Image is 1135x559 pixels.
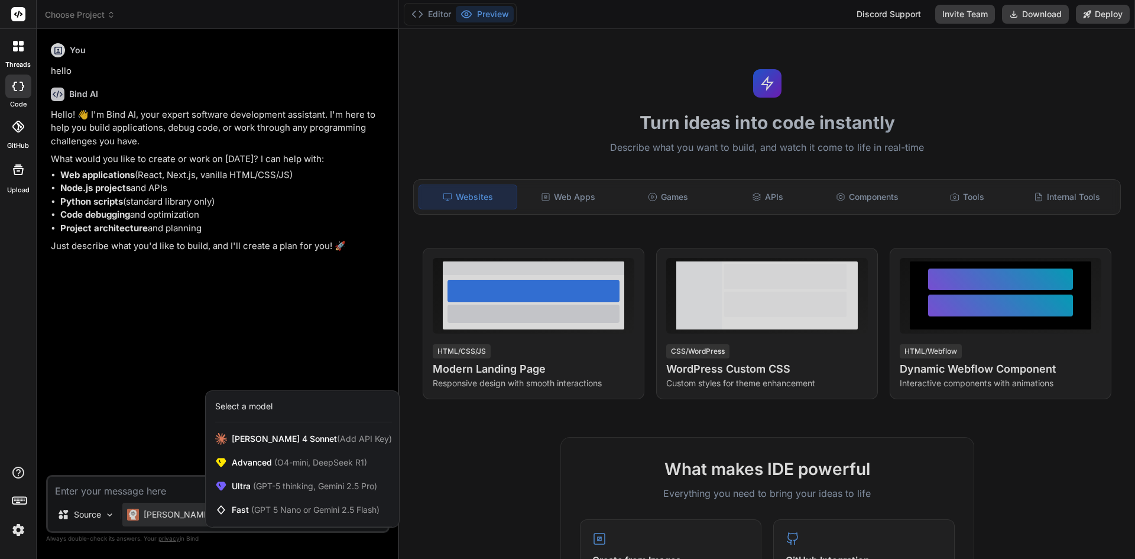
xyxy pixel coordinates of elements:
[8,520,28,540] img: settings
[5,60,31,70] label: threads
[232,457,367,468] span: Advanced
[10,99,27,109] label: code
[251,505,380,515] span: (GPT 5 Nano or Gemini 2.5 Flash)
[232,433,392,445] span: [PERSON_NAME] 4 Sonnet
[251,481,377,491] span: (GPT-5 thinking, Gemini 2.5 Pro)
[7,185,30,195] label: Upload
[215,400,273,412] div: Select a model
[272,457,367,467] span: (O4-mini, DeepSeek R1)
[7,141,29,151] label: GitHub
[337,434,392,444] span: (Add API Key)
[232,480,377,492] span: Ultra
[232,504,380,516] span: Fast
